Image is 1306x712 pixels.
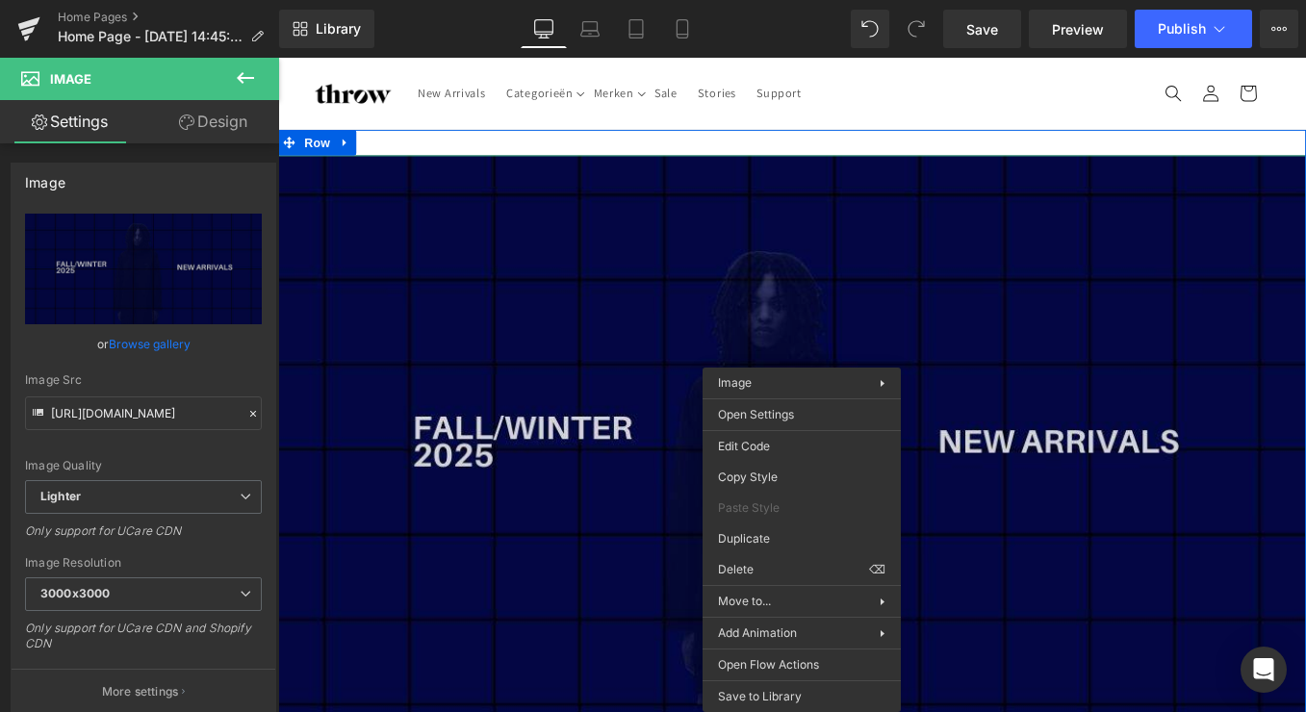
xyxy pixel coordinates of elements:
[247,20,346,61] summary: Categorieën
[475,32,519,49] span: Stories
[357,32,403,49] span: Merken
[869,561,885,578] span: ⌫
[1241,647,1287,693] div: Open Intercom Messenger
[1158,21,1206,37] span: Publish
[25,523,262,551] div: Only support for UCare CDN
[718,406,885,423] span: Open Settings
[1052,19,1104,39] span: Preview
[1029,10,1127,48] a: Preview
[346,20,415,61] summary: Merken
[109,327,191,361] a: Browse gallery
[659,10,705,48] a: Mobile
[718,624,880,642] span: Add Animation
[58,29,243,44] span: Home Page - [DATE] 14:45:47
[718,688,885,705] span: Save to Library
[966,19,998,39] span: Save
[143,100,283,143] a: Design
[464,20,530,61] a: Stories
[897,10,935,48] button: Redo
[718,499,885,517] span: Paste Style
[25,396,262,430] input: Link
[543,32,594,49] span: Support
[531,20,605,61] a: Support
[147,20,247,61] a: New Arrivals
[993,19,1036,62] summary: Zoeken
[562,432,602,455] span: Image
[25,556,262,570] div: Image Resolution
[25,334,262,354] div: or
[25,82,64,111] span: Row
[159,32,236,49] span: New Arrivals
[1260,10,1298,48] button: More
[316,20,361,38] span: Library
[851,10,889,48] button: Undo
[718,469,885,486] span: Copy Style
[50,71,91,87] span: Image
[64,82,89,111] a: Expand / Collapse
[718,438,885,455] span: Edit Code
[415,20,464,61] a: Sale
[718,375,752,390] span: Image
[567,10,613,48] a: Laptop
[602,432,623,455] a: Expand / Collapse
[279,10,374,48] a: New Library
[613,10,659,48] a: Tablet
[25,459,262,472] div: Image Quality
[718,656,885,674] span: Open Flow Actions
[426,32,452,49] span: Sale
[521,10,567,48] a: Desktop
[259,32,335,49] span: Categorieën
[718,593,880,610] span: Move to...
[58,10,279,25] a: Home Pages
[25,164,65,191] div: Image
[718,561,869,578] span: Delete
[40,489,81,503] b: Lighter
[25,621,262,664] div: Only support for UCare CDN and Shopify CDN
[25,373,262,387] div: Image Src
[102,683,179,700] p: More settings
[718,530,885,547] span: Duplicate
[40,586,110,600] b: 3000x3000
[1135,10,1252,48] button: Publish
[41,30,128,52] img: throw store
